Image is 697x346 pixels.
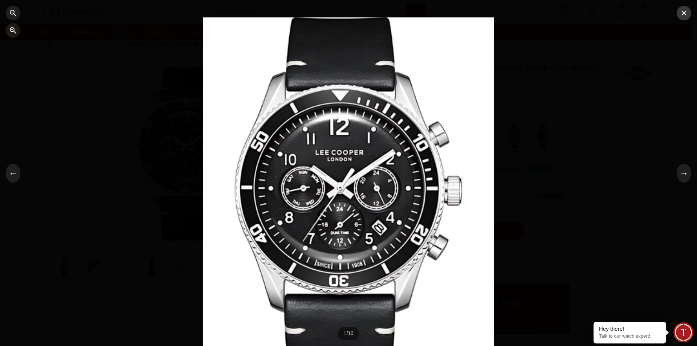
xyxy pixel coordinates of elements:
[677,164,691,183] button: →
[6,164,20,183] button: ←
[338,327,359,340] div: 1 / 10
[673,322,693,342] div: Chat Widget
[599,333,661,339] p: Talk to our watch expert!
[599,325,661,333] div: Hey there!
